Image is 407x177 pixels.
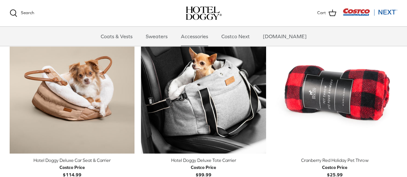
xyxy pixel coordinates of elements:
a: [DOMAIN_NAME] [257,27,312,46]
a: Search [10,9,34,17]
b: $99.99 [191,164,216,177]
a: Coats & Vests [95,27,138,46]
b: $25.99 [322,164,347,177]
span: Search [21,10,34,15]
div: Hotel Doggy Deluxe Car Seat & Carrier [10,157,134,164]
a: Cart [317,9,336,17]
div: Costco Price [60,164,85,171]
a: Hotel Doggy Deluxe Car Seat & Carrier [10,29,134,154]
a: Accessories [175,27,214,46]
a: Hotel Doggy Deluxe Tote Carrier [141,29,266,154]
b: $114.99 [60,164,85,177]
a: Cranberry Red Holiday Pet Throw [273,29,397,154]
div: Cranberry Red Holiday Pet Throw [273,157,397,164]
img: Costco Next [343,8,397,16]
a: Sweaters [140,27,173,46]
a: Costco Next [216,27,255,46]
span: Cart [317,10,326,16]
img: hoteldoggycom [186,6,222,20]
div: Costco Price [322,164,347,171]
a: Visit Costco Next [343,12,397,17]
a: hoteldoggy.com hoteldoggycom [186,6,222,20]
div: Costco Price [191,164,216,171]
div: Hotel Doggy Deluxe Tote Carrier [141,157,266,164]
